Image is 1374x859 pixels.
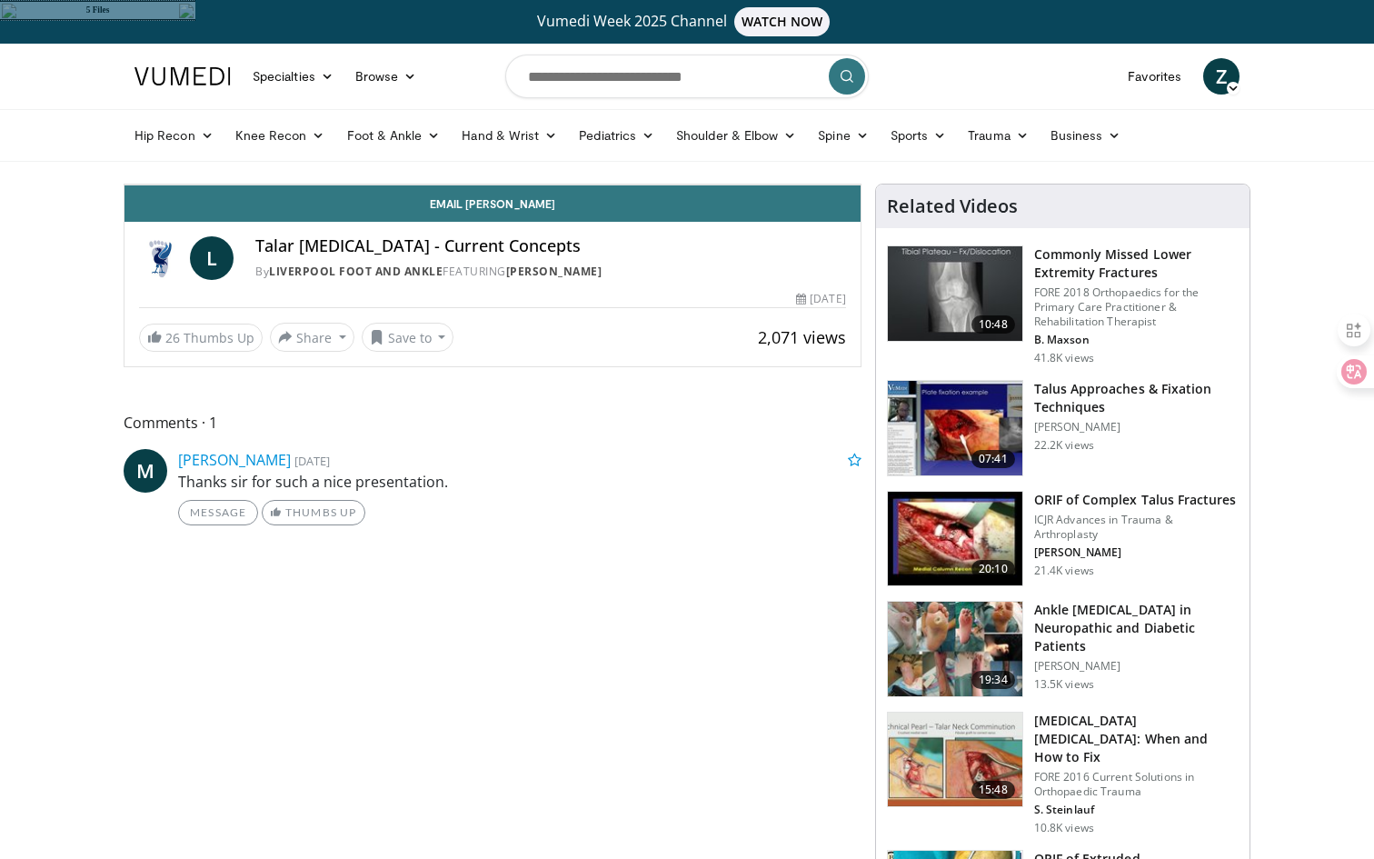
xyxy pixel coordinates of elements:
a: Specialties [242,58,344,95]
h3: ORIF of Complex Talus Fractures [1034,491,1239,509]
span: 10:48 [971,315,1015,334]
div: [DATE] [796,291,845,307]
a: Foot & Ankle [336,117,452,154]
button: Save to [362,323,454,352]
a: Browse [344,58,428,95]
button: Share [270,323,354,352]
h3: Commonly Missed Lower Extremity Fractures [1034,245,1239,282]
a: Shoulder & Elbow [665,117,807,154]
img: 4aa379b6-386c-4fb5-93ee-de5617843a87.150x105_q85_crop-smart_upscale.jpg [888,246,1022,341]
input: Search topics, interventions [505,55,869,98]
span: 20:10 [971,560,1015,578]
p: 10.8K views [1034,821,1094,835]
span: 2,071 views [758,326,846,348]
p: 41.8K views [1034,351,1094,365]
img: VuMedi Logo [134,67,231,85]
a: Liverpool Foot and Ankle [269,264,443,279]
p: 21.4K views [1034,564,1094,578]
h3: Talus Approaches & Fixation Techniques [1034,380,1239,416]
a: 26 Thumbs Up [139,324,263,352]
p: S. Steinlauf [1034,803,1239,817]
span: 07:41 [971,450,1015,468]
a: Vumedi Week 2025 ChannelWATCH NOW [137,7,1237,36]
span: 19:34 [971,671,1015,689]
a: 19:34 Ankle [MEDICAL_DATA] in Neuropathic and Diabetic Patients [PERSON_NAME] 13.5K views [887,601,1239,697]
a: Hand & Wrist [451,117,568,154]
div: By FEATURING [255,264,846,280]
p: B. Maxson [1034,333,1239,347]
a: Pediatrics [568,117,665,154]
p: [PERSON_NAME] [1034,420,1239,434]
p: Thanks sir for such a nice presentation. [178,471,861,493]
a: 07:41 Talus Approaches & Fixation Techniques [PERSON_NAME] 22.2K views [887,380,1239,476]
small: [DATE] [294,453,330,469]
p: FORE 2018 Orthopaedics for the Primary Care Practitioner & Rehabilitation Therapist [1034,285,1239,329]
a: M [124,449,167,493]
span: Comments 1 [124,411,861,434]
a: Favorites [1117,58,1192,95]
h4: Related Videos [887,195,1018,217]
img: icon16.png [2,4,16,18]
a: Knee Recon [224,117,336,154]
img: close16.png [179,4,194,18]
td: 5 Files [18,2,177,19]
p: ICJR Advances in Trauma & Arthroplasty [1034,513,1239,542]
a: 15:48 [MEDICAL_DATA] [MEDICAL_DATA]: When and How to Fix FORE 2016 Current Solutions in Orthopaed... [887,712,1239,835]
a: L [190,236,234,280]
a: Message [178,500,258,525]
h4: Talar [MEDICAL_DATA] - Current Concepts [255,236,846,256]
a: 10:48 Commonly Missed Lower Extremity Fractures FORE 2018 Orthopaedics for the Primary Care Pract... [887,245,1239,365]
a: Hip Recon [124,117,224,154]
h3: Ankle [MEDICAL_DATA] in Neuropathic and Diabetic Patients [1034,601,1239,655]
p: 13.5K views [1034,677,1094,692]
img: Liverpool Foot and Ankle [139,236,183,280]
a: [PERSON_NAME] [178,450,291,470]
span: WATCH NOW [734,7,831,36]
span: 26 [165,329,180,346]
img: 19b3bb0b-848f-428d-92a0-427b08e78691.150x105_q85_crop-smart_upscale.jpg [888,713,1022,807]
h3: [MEDICAL_DATA] [MEDICAL_DATA]: When and How to Fix [1034,712,1239,766]
span: 15:48 [971,781,1015,799]
a: Thumbs Up [262,500,364,525]
a: Business [1040,117,1132,154]
video-js: Video Player [124,185,861,185]
img: 553c0fcc-025f-46a8-abd3-2bc504dbb95e.150x105_q85_crop-smart_upscale.jpg [888,602,1022,696]
p: [PERSON_NAME] [1034,659,1239,674]
p: FORE 2016 Current Solutions in Orthopaedic Trauma [1034,770,1239,799]
a: Sports [880,117,958,154]
a: Z [1203,58,1240,95]
a: 20:10 ORIF of Complex Talus Fractures ICJR Advances in Trauma & Arthroplasty [PERSON_NAME] 21.4K ... [887,491,1239,587]
p: [PERSON_NAME] [1034,545,1239,560]
img: 473b5e14-8287-4df3-9ec5-f9baf7e98445.150x105_q85_crop-smart_upscale.jpg [888,492,1022,586]
a: Trauma [957,117,1040,154]
img: a62318ec-2188-4613-ae5d-84e3ab2d8b19.150x105_q85_crop-smart_upscale.jpg [888,381,1022,475]
a: [PERSON_NAME] [506,264,602,279]
a: Spine [807,117,879,154]
p: 22.2K views [1034,438,1094,453]
a: Email [PERSON_NAME] [124,185,861,222]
